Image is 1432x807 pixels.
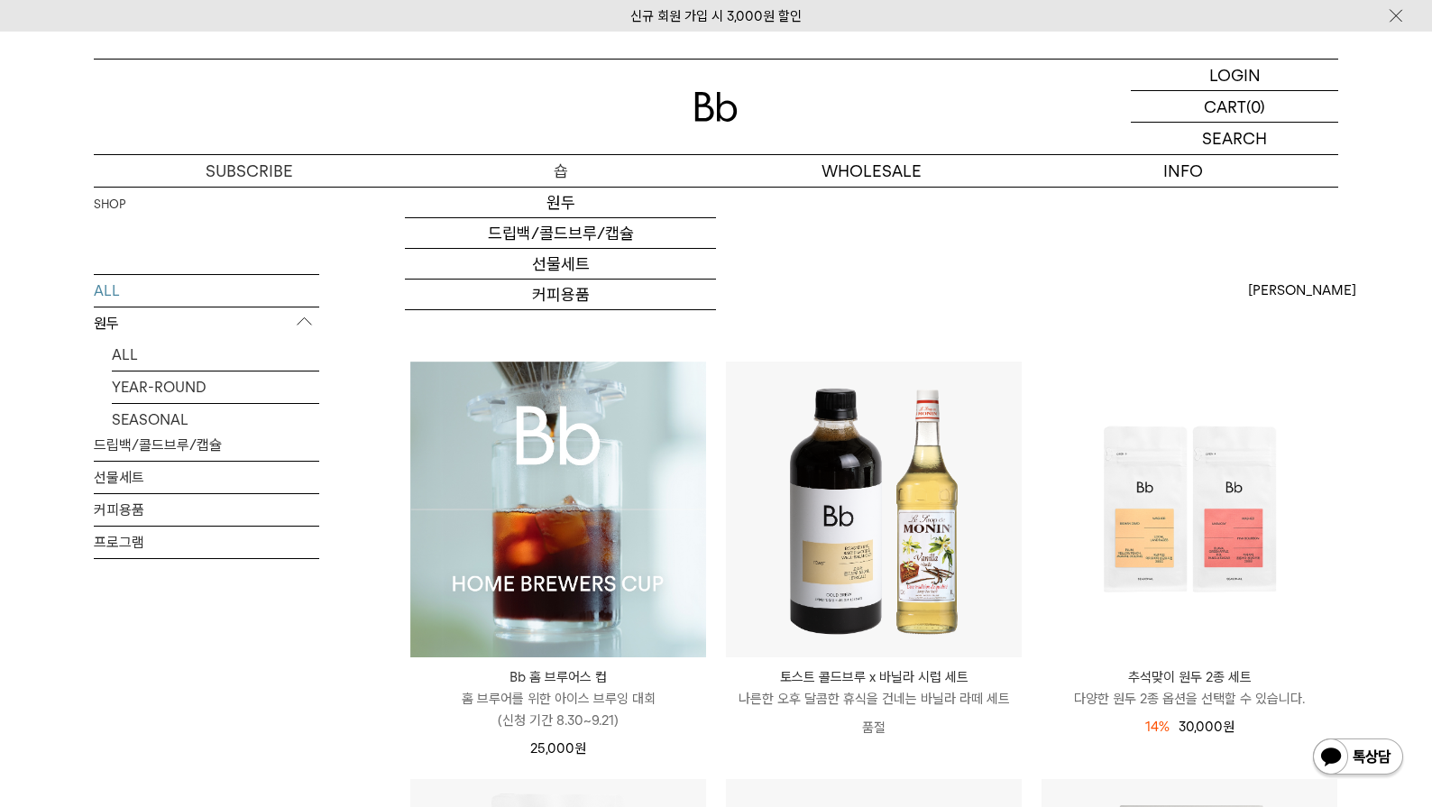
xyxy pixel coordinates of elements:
[94,527,319,558] a: 프로그램
[1131,91,1338,123] a: CART (0)
[94,429,319,461] a: 드립백/콜드브루/캡슐
[1223,719,1235,735] span: 원
[112,404,319,436] a: SEASONAL
[94,275,319,307] a: ALL
[1042,666,1337,710] a: 추석맞이 원두 2종 세트 다양한 원두 2종 옵션을 선택할 수 있습니다.
[405,155,716,187] a: 숍
[405,188,716,218] a: 원두
[112,371,319,403] a: YEAR-ROUND
[694,92,738,122] img: 로고
[1204,91,1246,122] p: CART
[1042,666,1337,688] p: 추석맞이 원두 2종 세트
[1027,155,1338,187] p: INFO
[1042,688,1337,710] p: 다양한 원두 2종 옵션을 선택할 수 있습니다.
[405,249,716,280] a: 선물세트
[1145,716,1170,738] div: 14%
[1209,60,1261,90] p: LOGIN
[726,362,1022,657] img: 토스트 콜드브루 x 바닐라 시럽 세트
[1042,362,1337,657] img: 추석맞이 원두 2종 세트
[1311,737,1405,780] img: 카카오톡 채널 1:1 채팅 버튼
[94,155,405,187] a: SUBSCRIBE
[410,666,706,731] a: Bb 홈 브루어스 컵 홈 브루어를 위한 아이스 브루잉 대회(신청 기간 8.30~9.21)
[405,280,716,310] a: 커피용품
[112,339,319,371] a: ALL
[726,666,1022,688] p: 토스트 콜드브루 x 바닐라 시럽 세트
[1246,91,1265,122] p: (0)
[410,688,706,731] p: 홈 브루어를 위한 아이스 브루잉 대회 (신청 기간 8.30~9.21)
[574,740,586,757] span: 원
[1179,719,1235,735] span: 30,000
[94,494,319,526] a: 커피용품
[726,710,1022,746] p: 품절
[410,362,706,657] img: Bb 홈 브루어스 컵
[726,688,1022,710] p: 나른한 오후 달콤한 휴식을 건네는 바닐라 라떼 세트
[94,307,319,340] p: 원두
[716,155,1027,187] p: WHOLESALE
[405,218,716,249] a: 드립백/콜드브루/캡슐
[1202,123,1267,154] p: SEARCH
[410,666,706,688] p: Bb 홈 브루어스 컵
[94,462,319,493] a: 선물세트
[630,8,802,24] a: 신규 회원 가입 시 3,000원 할인
[405,310,716,341] a: 프로그램
[1131,60,1338,91] a: LOGIN
[726,666,1022,710] a: 토스트 콜드브루 x 바닐라 시럽 세트 나른한 오후 달콤한 휴식을 건네는 바닐라 라떼 세트
[530,740,586,757] span: 25,000
[94,196,125,214] a: SHOP
[1248,280,1356,301] span: [PERSON_NAME]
